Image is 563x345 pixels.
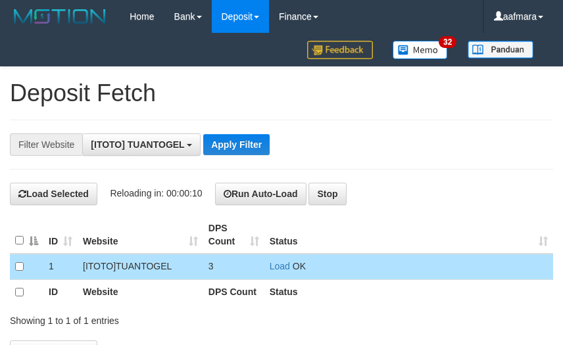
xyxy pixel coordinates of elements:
div: Showing 1 to 1 of 1 entries [10,309,225,327]
a: Load [270,261,290,271]
span: OK [293,261,306,271]
th: Status [264,279,553,305]
img: Button%20Memo.svg [393,41,448,59]
span: [ITOTO] TUANTOGEL [91,139,184,150]
th: DPS Count [203,279,264,305]
img: MOTION_logo.png [10,7,110,26]
div: Filter Website [10,133,82,156]
span: Reloading in: 00:00:10 [110,188,202,198]
th: DPS Count: activate to sort column ascending [203,216,264,254]
span: 32 [439,36,456,48]
th: Website: activate to sort column ascending [78,216,203,254]
span: 3 [208,261,214,271]
th: Website [78,279,203,305]
th: ID: activate to sort column ascending [43,216,78,254]
img: Feedback.jpg [307,41,373,59]
button: Apply Filter [203,134,270,155]
img: panduan.png [468,41,533,58]
button: Run Auto-Load [215,183,306,205]
h1: Deposit Fetch [10,80,553,106]
td: [ITOTO] TUANTOGEL [78,254,203,280]
th: ID [43,279,78,305]
button: Stop [308,183,346,205]
a: 32 [383,33,458,66]
th: Status: activate to sort column ascending [264,216,553,254]
td: 1 [43,254,78,280]
button: Load Selected [10,183,97,205]
button: [ITOTO] TUANTOGEL [82,133,201,156]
